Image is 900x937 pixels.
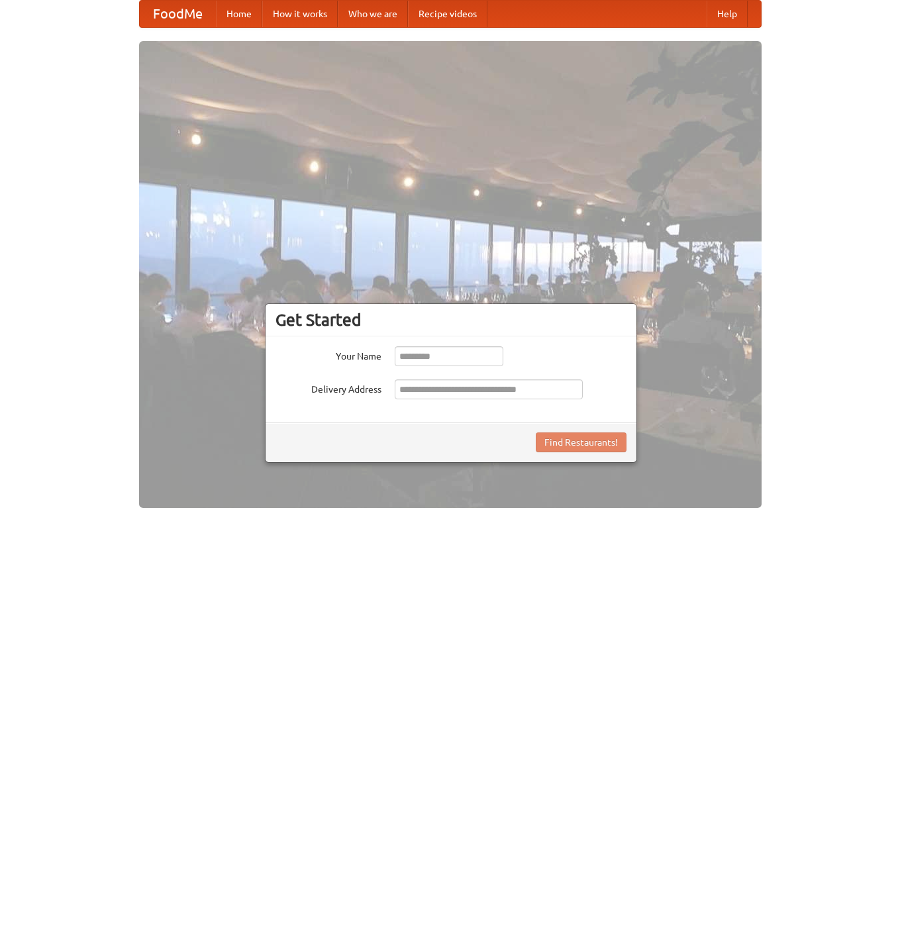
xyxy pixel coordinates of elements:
[140,1,216,27] a: FoodMe
[408,1,487,27] a: Recipe videos
[216,1,262,27] a: Home
[275,310,626,330] h3: Get Started
[707,1,748,27] a: Help
[275,379,381,396] label: Delivery Address
[275,346,381,363] label: Your Name
[262,1,338,27] a: How it works
[338,1,408,27] a: Who we are
[536,432,626,452] button: Find Restaurants!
